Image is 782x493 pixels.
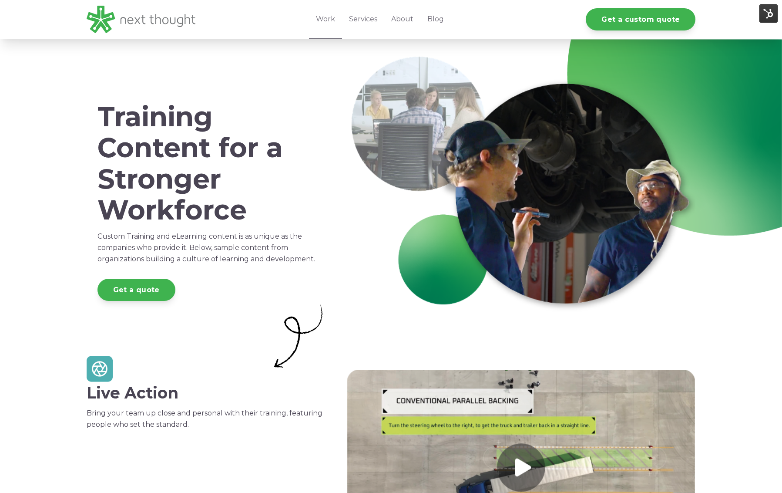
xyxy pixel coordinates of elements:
[759,4,778,23] img: HubSpot Tools Menu Toggle
[266,302,331,370] img: Artboard 3-1
[87,356,113,382] img: Artboard 5
[347,52,695,316] img: Work-Header
[87,6,195,33] img: LG - NextThought Logo
[97,101,320,226] h1: Training Content for a Stronger Workforce
[87,409,322,429] span: Bring your team up close and personal with their training, featuring people who set the standard.
[97,279,175,301] a: Get a quote
[97,232,315,263] span: Custom Training and eLearning content is as unique as the companies who provide it. Below, sample...
[87,384,331,402] h2: Live Action
[586,8,695,30] a: Get a custom quote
